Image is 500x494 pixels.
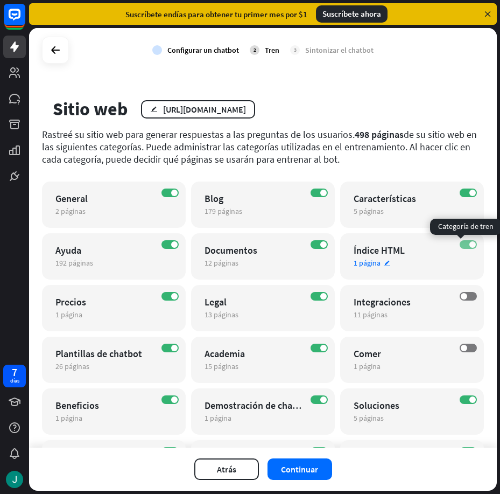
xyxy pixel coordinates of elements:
[354,296,411,308] font: Integraciones
[281,464,318,475] font: Continuar
[53,98,128,120] font: Sitio web
[55,399,99,412] font: Beneficios
[205,310,238,319] font: 13 páginas
[55,244,81,256] font: Ayuda
[305,45,374,55] font: Sintonizar el chatbot
[150,106,158,113] font: editar
[205,399,311,412] font: Demostración de chatbot
[9,4,41,37] button: Abrir el widget de chat LiveChat
[55,361,89,371] font: 26 páginas
[55,206,86,216] font: 2 páginas
[354,310,388,319] font: 11 páginas
[267,458,332,480] button: Continuar
[205,413,231,423] font: 1 página
[205,192,223,205] font: Blog
[42,128,477,165] font: de su sitio web en las siguientes categorías. Puede administrar las categorías utilizadas en el e...
[125,9,172,19] font: Suscríbete en
[55,413,82,423] font: 1 página
[10,377,19,384] font: días
[55,258,93,268] font: 192 páginas
[354,361,381,371] font: 1 página
[265,45,279,55] font: Tren
[354,192,416,205] font: Características
[55,296,86,308] font: Precios
[217,464,236,475] font: Atrás
[172,9,307,19] font: días para obtener tu primer mes por $1
[354,258,381,268] font: 1 página
[55,347,142,360] font: Plantillas de chatbot
[55,192,88,205] font: General
[354,347,381,360] font: Comer
[322,9,381,19] font: Suscríbete ahora
[194,458,259,480] button: Atrás
[12,365,17,379] font: 7
[205,258,238,268] font: 12 páginas
[167,45,239,55] font: Configurar un chatbot
[205,347,245,360] font: Academia
[205,296,227,308] font: Legal
[205,244,257,256] font: Documentos
[55,310,82,319] font: 1 página
[205,206,242,216] font: 179 páginas
[354,399,399,412] font: Soluciones
[354,244,405,256] font: Índice HTML
[163,104,246,115] font: [URL][DOMAIN_NAME]
[354,413,384,423] font: 5 páginas
[354,206,384,216] font: 5 páginas
[205,361,238,371] font: 15 páginas
[253,46,256,53] font: 2
[294,46,297,53] font: 3
[383,260,391,267] font: editar
[3,365,26,387] a: 7 días
[42,128,355,141] font: Rastreé su sitio web para generar respuestas a las preguntas de los usuarios.
[355,128,404,141] font: 498 páginas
